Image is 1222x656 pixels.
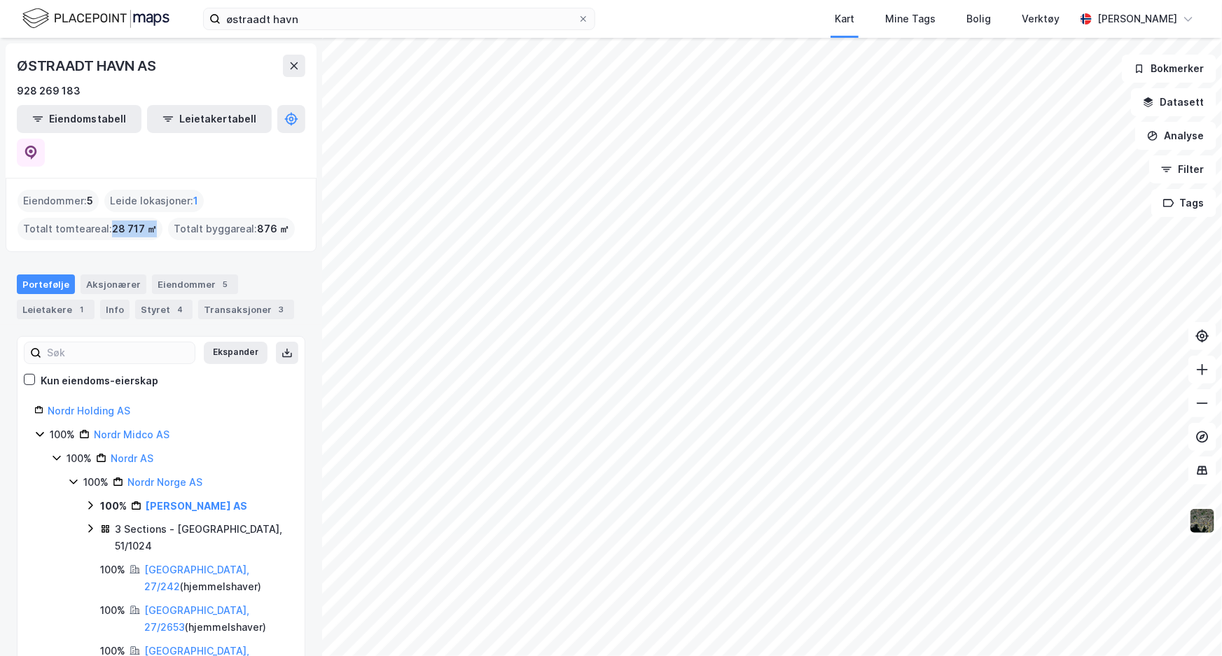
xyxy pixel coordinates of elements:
div: Portefølje [17,274,75,294]
div: ØSTRAADT HAVN AS [17,55,159,77]
button: Datasett [1131,88,1216,116]
a: [GEOGRAPHIC_DATA], 27/242 [144,564,249,592]
div: Mine Tags [885,11,936,27]
div: Transaksjoner [198,300,294,319]
div: 5 [218,277,232,291]
img: logo.f888ab2527a4732fd821a326f86c7f29.svg [22,6,169,31]
div: Kart [835,11,854,27]
input: Søk [41,342,195,363]
div: 100% [100,498,127,515]
div: 4 [173,302,187,316]
img: 9k= [1189,508,1216,534]
a: [PERSON_NAME] AS [146,500,247,512]
div: Eiendommer : [18,190,99,212]
button: Bokmerker [1122,55,1216,83]
button: Leietakertabell [147,105,272,133]
button: Analyse [1135,122,1216,150]
div: Leietakere [17,300,95,319]
div: 928 269 183 [17,83,81,99]
div: 100% [83,474,109,491]
div: Verktøy [1022,11,1060,27]
div: Aksjonærer [81,274,146,294]
a: [GEOGRAPHIC_DATA], 27/2653 [144,604,249,633]
div: 3 [275,302,289,316]
div: 100% [100,602,125,619]
iframe: Chat Widget [1152,589,1222,656]
div: ( hjemmelshaver ) [144,602,288,636]
a: Nordr AS [111,452,153,464]
div: 100% [67,450,92,467]
a: Nordr Norge AS [127,476,202,488]
div: ( hjemmelshaver ) [144,561,288,595]
a: Nordr Holding AS [48,405,130,417]
div: Eiendommer [152,274,238,294]
span: 28 717 ㎡ [112,221,157,237]
div: Styret [135,300,193,319]
button: Ekspander [204,342,268,364]
div: [PERSON_NAME] [1097,11,1177,27]
div: Kun eiendoms-eierskap [41,372,158,389]
button: Filter [1149,155,1216,183]
div: Totalt tomteareal : [18,218,162,240]
div: 3 Sections - [GEOGRAPHIC_DATA], 51/1024 [115,521,288,554]
span: 5 [87,193,93,209]
button: Tags [1151,189,1216,217]
div: Leide lokasjoner : [104,190,204,212]
span: 876 ㎡ [257,221,289,237]
div: 1 [75,302,89,316]
div: Totalt byggareal : [168,218,295,240]
div: Bolig [966,11,991,27]
div: 100% [50,426,75,443]
div: Kontrollprogram for chat [1152,589,1222,656]
input: Søk på adresse, matrikkel, gårdeiere, leietakere eller personer [221,8,578,29]
span: 1 [193,193,198,209]
div: Info [100,300,130,319]
a: Nordr Midco AS [94,428,169,440]
button: Eiendomstabell [17,105,141,133]
div: 100% [100,561,125,578]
